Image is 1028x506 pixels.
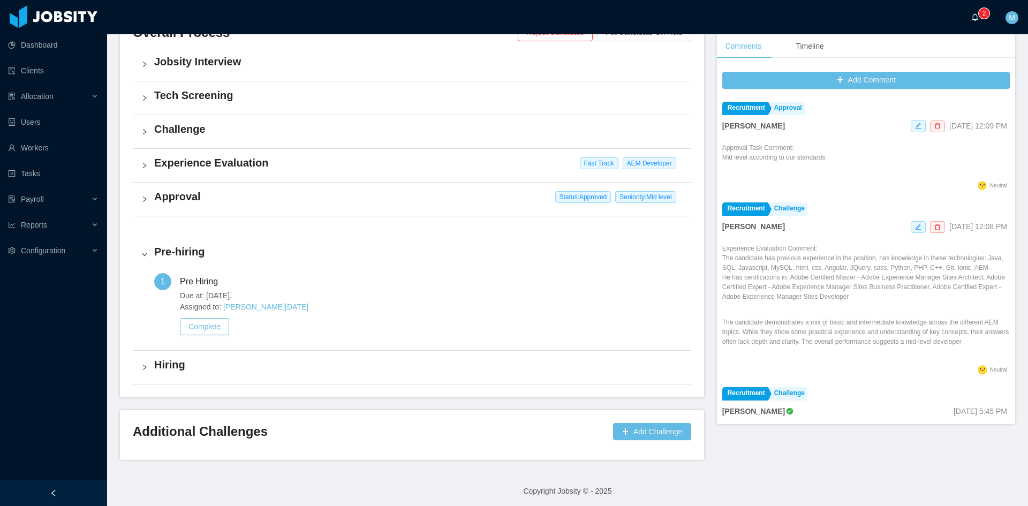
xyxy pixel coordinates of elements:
[161,277,165,286] span: 1
[722,143,826,178] div: Approval Task Comment:
[21,195,44,203] span: Payroll
[8,163,99,184] a: icon: profileTasks
[8,93,16,100] i: icon: solution
[133,351,691,384] div: icon: rightHiring
[8,247,16,254] i: icon: setting
[934,123,941,129] i: icon: delete
[154,155,683,170] h4: Experience Evaluation
[722,318,1010,346] p: The candidate demonstrates a mix of basic and intermediate knowledge across the different AEM top...
[141,61,148,67] i: icon: right
[141,196,148,202] i: icon: right
[722,387,768,401] a: Recruitment
[623,157,676,169] span: AEM Developer
[722,222,785,231] strong: [PERSON_NAME]
[915,224,921,230] i: icon: edit
[722,407,785,416] strong: [PERSON_NAME]
[934,224,941,230] i: icon: delete
[180,322,229,331] a: Complete
[21,92,54,101] span: Allocation
[971,13,979,21] i: icon: bell
[154,54,683,69] h4: Jobsity Interview
[915,123,921,129] i: icon: edit
[180,273,226,290] div: Pre Hiring
[133,423,609,440] h3: Additional Challenges
[133,115,691,148] div: icon: rightChallenge
[8,137,99,158] a: icon: userWorkers
[141,162,148,169] i: icon: right
[954,407,1007,416] span: [DATE] 5:45 PM
[722,72,1010,89] button: icon: plusAdd Comment
[769,387,807,401] a: Challenge
[717,34,770,58] div: Comments
[613,423,691,440] button: icon: plusAdd Challenge
[990,183,1007,188] span: Neutral
[769,102,805,115] a: Approval
[133,238,691,271] div: icon: rightPre-hiring
[615,191,676,203] span: Seniority: Mid level
[8,111,99,133] a: icon: robotUsers
[990,367,1007,373] span: Neutral
[8,221,16,229] i: icon: line-chart
[8,195,16,203] i: icon: file-protect
[722,202,768,216] a: Recruitment
[133,149,691,182] div: icon: rightExperience Evaluation
[949,122,1007,130] span: [DATE] 12:09 PM
[180,318,229,335] button: Complete
[141,95,148,101] i: icon: right
[223,303,308,311] a: [PERSON_NAME][DATE]
[133,183,691,216] div: icon: rightApproval
[21,221,47,229] span: Reports
[21,246,65,255] span: Configuration
[722,122,785,130] strong: [PERSON_NAME]
[141,129,148,135] i: icon: right
[180,290,683,301] span: Due at: [DATE].
[154,189,683,204] h4: Approval
[133,81,691,115] div: icon: rightTech Screening
[722,253,1010,301] p: The candidate has previous experience in the position, has knowledge in these technologies: Java,...
[769,202,807,216] a: Challenge
[154,122,683,137] h4: Challenge
[979,8,989,19] sup: 2
[787,34,832,58] div: Timeline
[722,244,1010,362] div: Experience Evaluation Comment:
[949,222,1007,231] span: [DATE] 12:08 PM
[141,364,148,371] i: icon: right
[580,157,618,169] span: Fast Track
[722,102,768,115] a: Recruitment
[154,357,683,372] h4: Hiring
[1009,11,1015,24] span: M
[180,301,683,313] span: Assigned to:
[141,251,148,258] i: icon: right
[982,8,986,19] p: 2
[154,88,683,103] h4: Tech Screening
[133,48,691,81] div: icon: rightJobsity Interview
[555,191,611,203] span: Status: Approved
[8,34,99,56] a: icon: pie-chartDashboard
[722,153,826,162] p: Mid level according to our standards
[8,60,99,81] a: icon: auditClients
[154,244,683,259] h4: Pre-hiring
